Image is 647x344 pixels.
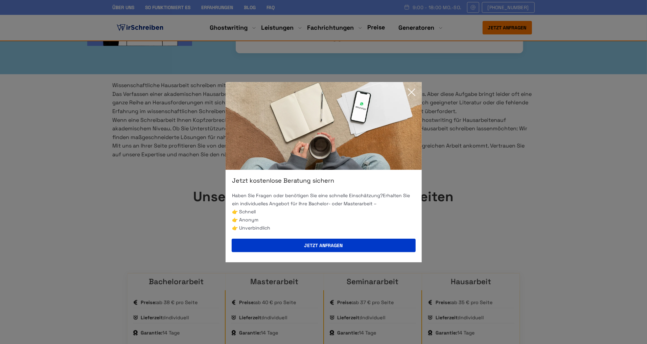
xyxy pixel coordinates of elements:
img: exit [226,82,422,170]
li: 👉 Unverbindlich [232,224,415,232]
p: Haben Sie Fragen oder benötigen Sie eine schnelle Einschätzung? Erhalten Sie ein individuelles An... [232,191,415,208]
div: Jetzt kostenlose Beratung sichern [226,177,422,185]
li: 👉 Anonym [232,216,415,224]
button: Jetzt anfragen [232,239,416,252]
li: 👉 Schnell [232,208,415,216]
